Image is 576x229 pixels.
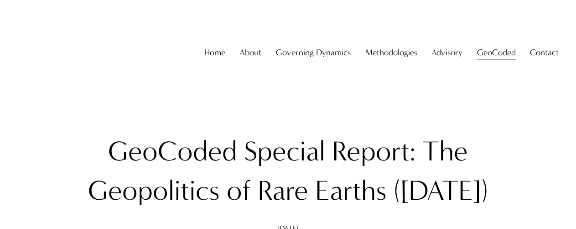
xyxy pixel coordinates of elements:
[204,44,225,61] a: Home
[431,44,462,61] a: folder dropdown
[477,44,516,61] a: folder dropdown
[17,11,101,95] img: Christopher Sanchez &amp; Co.
[477,45,516,60] span: GeoCoded
[431,45,462,60] span: Advisory
[365,44,417,61] a: folder dropdown
[530,44,559,61] a: folder dropdown
[239,44,261,61] a: folder dropdown
[276,45,351,60] span: Governing Dynamics
[276,44,351,61] a: folder dropdown
[74,132,502,210] h1: GeoCoded Special Report: The Geopolitics of Rare Earths ([DATE])
[530,45,559,60] span: Contact
[365,45,417,60] span: Methodologies
[239,45,261,60] span: About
